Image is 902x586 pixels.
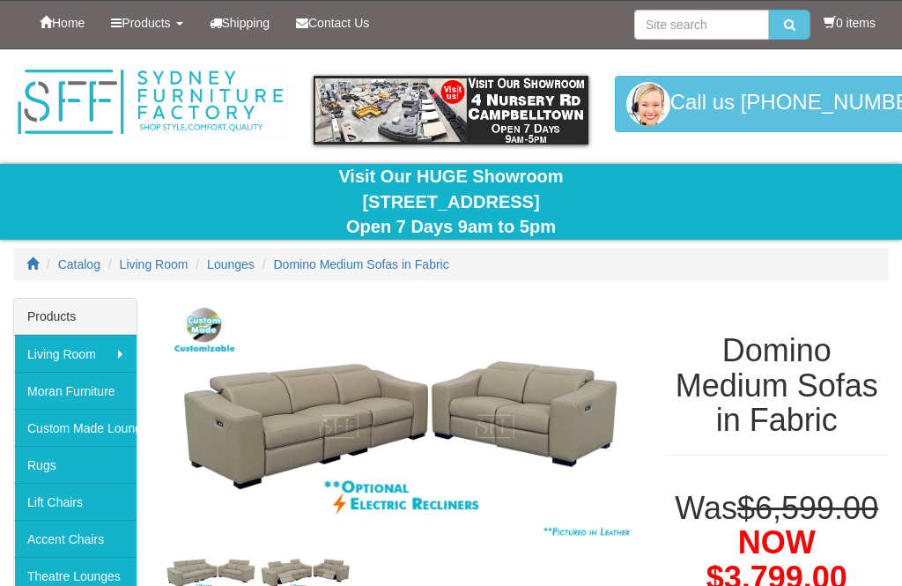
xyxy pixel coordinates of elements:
a: Moran Furniture [14,372,137,409]
a: Living Room [120,257,189,271]
h1: Domino Medium Sofas in Fabric [665,333,889,438]
a: Rugs [14,446,137,483]
a: Home [26,1,98,45]
img: Sydney Furniture Factory [13,67,287,137]
a: Shipping [196,1,284,45]
a: Contact Us [283,1,382,45]
div: Visit Our HUGE Showroom [STREET_ADDRESS] Open 7 Days 9am to 5pm [13,164,889,240]
a: Domino Medium Sofas in Fabric [274,257,449,271]
a: Custom Made Lounges [14,409,137,446]
a: Products [98,1,196,45]
a: Catalog [58,257,100,271]
span: Products [122,16,170,30]
div: Products [14,299,137,335]
img: showroom.gif [314,76,588,145]
a: Lounges [207,257,255,271]
span: Shipping [222,16,270,30]
a: Living Room [14,335,137,372]
del: $6,599.00 [737,490,878,526]
span: Home [52,16,85,30]
li: 0 items [824,14,876,32]
a: Accent Chairs [14,520,137,557]
span: Contact Us [308,16,369,30]
input: Site search [634,10,769,40]
a: Lift Chairs [14,483,137,520]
